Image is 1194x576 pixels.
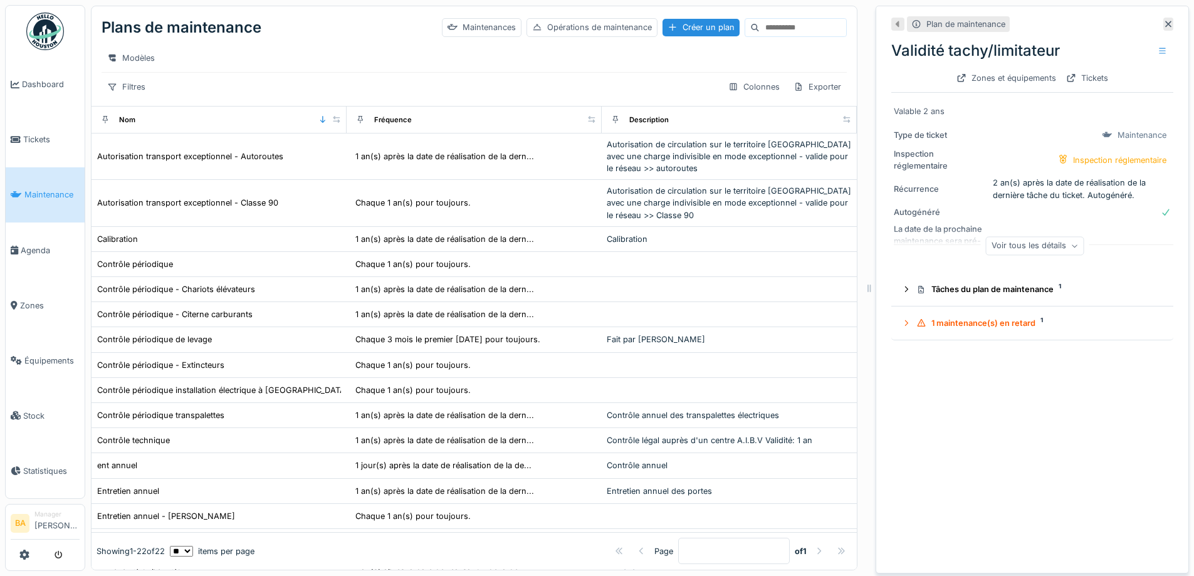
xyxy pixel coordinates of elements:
div: Zones et équipements [951,70,1061,86]
div: Contrôle annuel des transpalettes électriques [607,409,852,421]
div: Entretien annuel des portes [607,485,852,497]
div: Opérations de maintenance [526,18,657,36]
div: 1 an(s) après la date de réalisation de la dern... [355,485,534,497]
div: Entretien annuel - [PERSON_NAME] [97,510,235,522]
div: Nom [119,115,135,125]
a: Zones [6,278,85,333]
a: Agenda [6,223,85,278]
summary: Tâches du plan de maintenance1 [896,278,1168,301]
div: Modèles [102,49,160,67]
div: Contrôle périodique - Chariots élévateurs [97,283,255,295]
div: Autogénéré [894,206,988,218]
div: 1 jour(s) après la date de réalisation de la de... [355,459,532,471]
li: BA [11,514,29,533]
img: Badge_color-CXgf-gQk.svg [26,13,64,50]
div: Chaque 1 an(s) pour toujours. [355,197,471,209]
div: Manager [34,510,80,519]
div: Contrôle périodique [97,258,173,270]
div: Calibration [97,233,138,245]
div: 1 an(s) après la date de réalisation de la dern... [355,308,534,320]
div: Voir tous les détails [986,237,1084,255]
div: La date de la prochaine maintenance sera pré-remplie dans le formulaire de clôture du rapport [894,223,988,283]
div: Chaque 1 an(s) pour toujours. [355,384,471,396]
div: Fait par [PERSON_NAME] [607,333,852,345]
div: Contrôle légal auprès d'un centre A.I.B.V Validité: 1 an [607,434,852,446]
a: Tickets [6,112,85,167]
div: items per page [170,545,254,557]
div: Chaque 1 an(s) pour toujours. [355,510,471,522]
div: Contrôle périodique - Citerne carburants [97,308,253,320]
div: Contrôle annuel [607,459,852,471]
a: Maintenance [6,167,85,223]
div: Maintenances [442,18,521,36]
a: Équipements [6,333,85,388]
span: Stock [23,410,80,422]
div: 1 an(s) après la date de réalisation de la dern... [355,283,534,295]
div: Colonnes [723,78,785,96]
a: Statistiques [6,443,85,498]
li: [PERSON_NAME] [34,510,80,537]
div: Contrôle périodique installation électrique à [GEOGRAPHIC_DATA] [97,384,348,396]
div: 2 an(s) après la date de réalisation de la dernière tâche du ticket. Autogénéré. [993,177,1171,201]
div: Fréquence [374,115,412,125]
span: Statistiques [23,465,80,477]
div: Chaque 3 mois le premier [DATE] pour toujours. [355,333,540,345]
span: Maintenance [24,189,80,201]
strong: of 1 [795,545,807,557]
a: BA Manager[PERSON_NAME] [11,510,80,540]
div: Contrôle périodique de levage [97,333,212,345]
span: Dashboard [22,78,80,90]
div: 1 maintenance(s) en retard [916,317,1158,329]
div: Récurrence [894,183,988,195]
div: Maintenance [1118,129,1166,141]
summary: 1 maintenance(s) en retard1 [896,312,1168,335]
div: Plan de maintenance [926,18,1005,30]
div: Calibration [607,233,852,245]
div: Valable 2 ans [894,105,1171,117]
span: Équipements [24,355,80,367]
div: Contrôle périodique transpalettes [97,409,224,421]
div: 1 an(s) après la date de réalisation de la dern... [355,233,534,245]
div: Chaque 1 an(s) pour toujours. [355,359,471,371]
div: 1 an(s) après la date de réalisation de la dern... [355,434,534,446]
div: 1 an(s) après la date de réalisation de la dern... [355,150,534,162]
div: Contrôle périodique - Extincteurs [97,359,224,371]
div: Inspection réglementaire [894,148,988,172]
div: Créer un plan [662,19,740,36]
div: Filtres [102,78,151,96]
div: Tâches du plan de maintenance [916,283,1158,295]
span: Agenda [21,244,80,256]
div: Autorisation transport exceptionnel - Autoroutes [97,150,283,162]
div: Chaque 1 an(s) pour toujours. [355,258,471,270]
span: Tickets [23,134,80,145]
div: Autorisation de circulation sur le territoire [GEOGRAPHIC_DATA] avec une charge indivisible en mo... [607,139,852,175]
div: Showing 1 - 22 of 22 [97,545,165,557]
div: Inspection réglementaire [1073,154,1166,166]
div: Contrôle technique [97,434,170,446]
div: Type de ticket [894,129,988,141]
div: Validité tachy/limitateur [891,39,1173,62]
div: Description [629,115,669,125]
div: ent annuel [97,459,137,471]
a: Stock [6,388,85,443]
div: Tickets [1061,70,1113,86]
span: Zones [20,300,80,312]
div: Entretien annuel [97,485,159,497]
div: Autorisation transport exceptionnel - Classe 90 [97,197,278,209]
div: Exporter [788,78,847,96]
div: Page [654,545,673,557]
div: Autorisation de circulation sur le territoire [GEOGRAPHIC_DATA] avec une charge indivisible en mo... [607,185,852,221]
a: Dashboard [6,57,85,112]
div: 1 an(s) après la date de réalisation de la dern... [355,409,534,421]
div: Plans de maintenance [102,11,261,44]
